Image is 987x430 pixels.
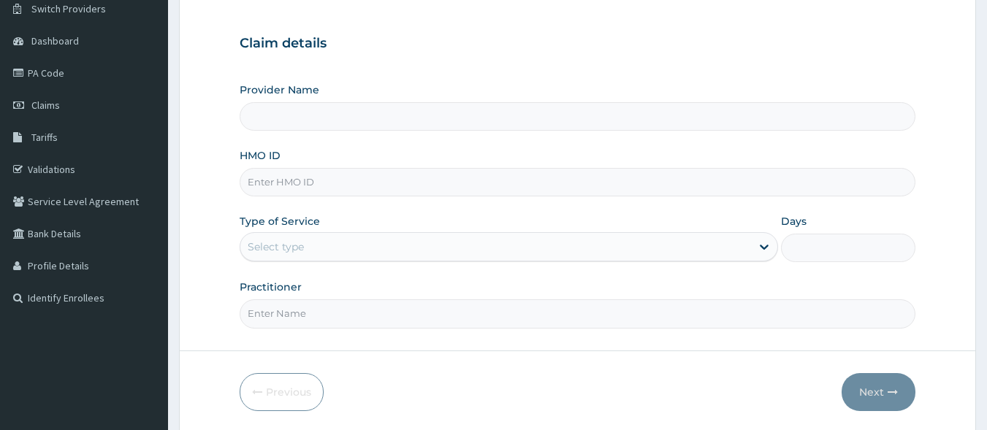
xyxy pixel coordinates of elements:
[240,214,320,229] label: Type of Service
[240,168,916,196] input: Enter HMO ID
[240,299,916,328] input: Enter Name
[842,373,915,411] button: Next
[31,2,106,15] span: Switch Providers
[240,148,281,163] label: HMO ID
[240,36,916,52] h3: Claim details
[240,373,324,411] button: Previous
[240,82,319,97] label: Provider Name
[248,239,304,254] div: Select type
[31,99,60,112] span: Claims
[781,214,807,229] label: Days
[31,34,79,47] span: Dashboard
[240,280,302,294] label: Practitioner
[31,131,58,144] span: Tariffs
